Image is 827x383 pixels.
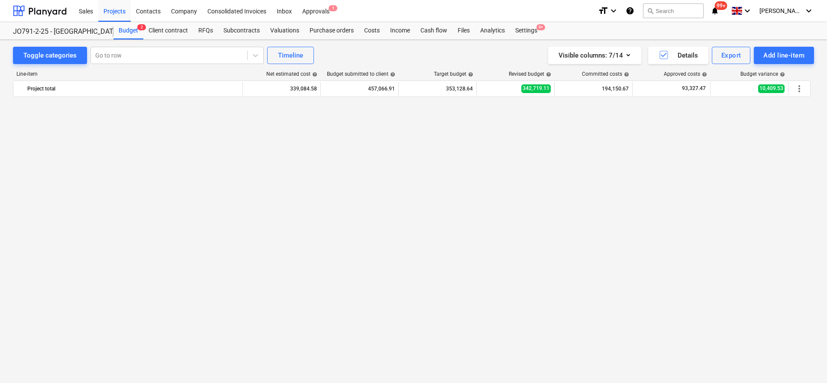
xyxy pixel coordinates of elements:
[329,5,337,11] span: 1
[700,72,707,77] span: help
[510,22,543,39] div: Settings
[521,84,551,93] span: 342,719.11
[359,22,385,39] a: Costs
[27,82,239,96] div: Project total
[13,27,103,36] div: JO791-2-25 - [GEOGRAPHIC_DATA] [GEOGRAPHIC_DATA]
[246,82,317,96] div: 339,084.58
[763,50,804,61] div: Add line-item
[218,22,265,39] a: Subcontracts
[310,72,317,77] span: help
[626,6,634,16] i: Knowledge base
[536,24,545,30] span: 9+
[759,7,803,14] span: [PERSON_NAME]
[267,47,314,64] button: Timeline
[647,7,654,14] span: search
[622,72,629,77] span: help
[712,47,751,64] button: Export
[643,3,704,18] button: Search
[711,6,719,16] i: notifications
[434,71,473,77] div: Target budget
[13,47,87,64] button: Toggle categories
[721,50,741,61] div: Export
[742,6,753,16] i: keyboard_arrow_down
[608,6,619,16] i: keyboard_arrow_down
[544,72,551,77] span: help
[324,82,395,96] div: 457,066.91
[265,22,304,39] a: Valuations
[510,22,543,39] a: Settings9+
[415,22,452,39] a: Cash flow
[452,22,475,39] a: Files
[23,50,77,61] div: Toggle categories
[754,47,814,64] button: Add line-item
[740,71,785,77] div: Budget variance
[113,22,143,39] a: Budget2
[804,6,814,16] i: keyboard_arrow_down
[659,50,698,61] div: Details
[794,84,804,94] span: More actions
[278,50,303,61] div: Timeline
[648,47,708,64] button: Details
[582,71,629,77] div: Committed costs
[143,22,193,39] a: Client contract
[598,6,608,16] i: format_size
[715,1,727,10] span: 99+
[548,47,641,64] button: Visible columns:7/14
[681,85,707,92] span: 93,327.47
[385,22,415,39] a: Income
[137,24,146,30] span: 2
[784,341,827,383] iframe: Chat Widget
[559,50,631,61] div: Visible columns : 7/14
[402,82,473,96] div: 353,128.64
[778,72,785,77] span: help
[758,84,785,93] span: 10,409.53
[327,71,395,77] div: Budget submitted to client
[475,22,510,39] a: Analytics
[466,72,473,77] span: help
[193,22,218,39] a: RFQs
[13,71,243,77] div: Line-item
[304,22,359,39] a: Purchase orders
[509,71,551,77] div: Revised budget
[113,22,143,39] div: Budget
[388,72,395,77] span: help
[558,82,629,96] div: 194,150.67
[266,71,317,77] div: Net estimated cost
[664,71,707,77] div: Approved costs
